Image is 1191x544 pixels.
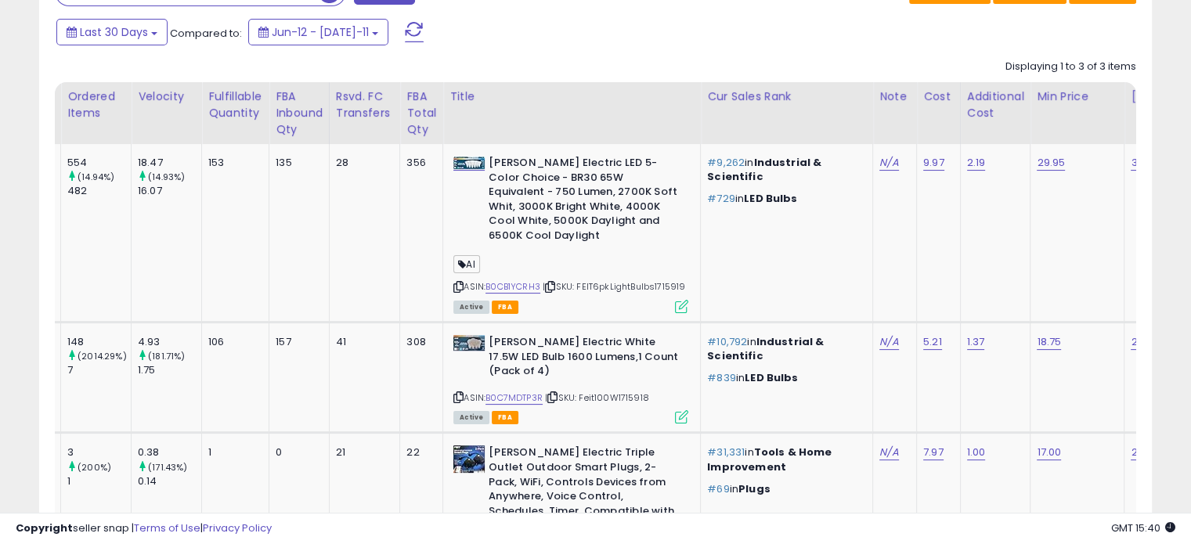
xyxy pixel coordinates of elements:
p: in [707,192,861,206]
a: 1.00 [967,445,986,460]
div: 554 [67,156,131,170]
a: 26.00 [1131,445,1159,460]
div: 0 [276,445,317,459]
a: 37.00 [1131,155,1158,171]
span: Jun-12 - [DATE]-11 [272,24,369,40]
div: 482 [67,184,131,198]
span: Compared to: [170,26,242,41]
small: (14.93%) [148,171,185,183]
small: (181.71%) [148,350,185,362]
span: LED Bulbs [744,191,797,206]
div: Cost [923,88,954,105]
b: [PERSON_NAME] Electric LED 5-Color Choice - BR30 65W Equivalent - 750 Lumen, 2700K Soft Whit, 300... [489,156,679,247]
a: N/A [879,445,898,460]
div: 28 [336,156,388,170]
button: Jun-12 - [DATE]-11 [248,19,388,45]
div: 153 [208,156,257,170]
img: 51SpN9M+FTL._SL40_.jpg [453,445,485,473]
small: (171.43%) [148,461,187,474]
span: AI [453,255,480,273]
span: Industrial & Scientific [707,334,824,363]
div: Displaying 1 to 3 of 3 items [1005,59,1136,74]
div: 16.07 [138,184,201,198]
div: 3 [67,445,131,459]
div: 135 [276,156,317,170]
span: | SKU: Feit100W1715918 [545,391,649,404]
div: 22 [406,445,431,459]
span: LED Bulbs [745,370,798,385]
div: seller snap | | [16,521,272,536]
span: All listings currently available for purchase on Amazon [453,301,489,314]
p: in [707,371,861,385]
div: ASIN: [453,156,688,312]
div: 18.47 [138,156,201,170]
img: 41OuJ63llvL._SL40_.jpg [453,335,485,351]
div: 356 [406,156,431,170]
span: FBA [492,301,518,314]
div: Fulfillable Quantity [208,88,262,121]
a: B0C7MDTP3R [485,391,543,405]
a: N/A [879,334,898,350]
p: in [707,482,861,496]
div: Title [449,88,694,105]
a: 9.97 [923,155,944,171]
div: 148 [67,335,131,349]
div: Cur Sales Rank [707,88,866,105]
div: 41 [336,335,388,349]
span: All listings currently available for purchase on Amazon [453,411,489,424]
b: [PERSON_NAME] Electric Triple Outlet Outdoor Smart Plugs, 2-Pack, WiFi, Controls Devices from Any... [489,445,679,536]
small: (200%) [78,461,111,474]
a: Privacy Policy [203,521,272,535]
a: 1.37 [967,334,985,350]
div: FBA Total Qty [406,88,436,138]
b: [PERSON_NAME] Electric White 17.5W LED Bulb 1600 Lumens,1 Count (Pack of 4) [489,335,679,383]
div: 1 [208,445,257,459]
span: Tools & Home Improvement [707,445,832,474]
div: 157 [276,335,317,349]
span: #839 [707,370,736,385]
small: (14.94%) [78,171,114,183]
div: ASIN: [453,335,688,422]
span: | SKU: FEIT6pkLightBulbs1715919 [543,280,685,293]
div: FBA inbound Qty [276,88,323,138]
div: Note [879,88,910,105]
span: #31,331 [707,445,745,459]
div: Rsvd. FC Transfers [336,88,394,121]
span: #10,792 [707,334,747,349]
span: #729 [707,191,735,206]
a: 7.97 [923,445,944,460]
strong: Copyright [16,521,73,535]
a: 17.00 [1037,445,1061,460]
div: 0.38 [138,445,201,459]
a: 5.21 [923,334,942,350]
span: Last 30 Days [80,24,148,40]
div: 308 [406,335,431,349]
div: 7 [67,363,131,377]
span: FBA [492,411,518,424]
p: in [707,156,861,184]
div: Additional Cost [967,88,1024,121]
img: 41SWZSHdooL._SL40_.jpg [453,157,485,169]
p: in [707,335,861,363]
a: 25.00 [1131,334,1159,350]
span: #9,262 [707,155,745,170]
div: Ordered Items [67,88,125,121]
a: 29.95 [1037,155,1065,171]
span: Industrial & Scientific [707,155,821,184]
div: 1.75 [138,363,201,377]
a: N/A [879,155,898,171]
p: in [707,445,861,474]
div: Min Price [1037,88,1117,105]
span: Plugs [738,481,771,496]
div: 1 [67,474,131,488]
a: 2.19 [967,155,986,171]
div: 106 [208,335,257,349]
span: 2025-08-11 15:40 GMT [1111,521,1175,535]
div: 0.14 [138,474,201,488]
div: Velocity [138,88,195,105]
div: 21 [336,445,388,459]
button: Last 30 Days [56,19,168,45]
span: #69 [707,481,729,496]
a: 18.75 [1037,334,1061,350]
div: 4.93 [138,335,201,349]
